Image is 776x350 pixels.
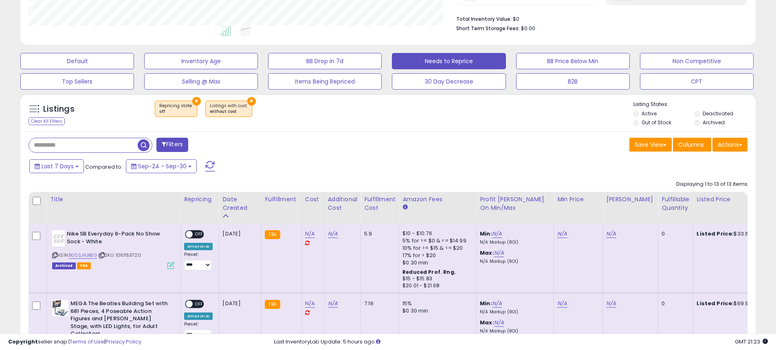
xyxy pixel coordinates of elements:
[305,299,315,308] a: N/A
[735,338,768,346] span: 2025-10-8 21:23 GMT
[328,299,338,308] a: N/A
[402,195,473,204] div: Amazon Fees
[184,195,215,204] div: Repricing
[69,252,97,259] a: B00SJNJBEG
[392,73,506,90] button: 30 Day Decrease
[480,309,547,315] p: N/A Markup (ROI)
[678,141,704,149] span: Columns
[50,195,177,204] div: Title
[402,269,456,275] b: Reduced Prof. Rng.
[402,307,470,315] div: $0.30 min
[274,338,768,346] div: Last InventoryLab Update: 5 hours ago.
[697,195,767,204] div: Listed Price
[402,282,470,289] div: $20.01 - $21.68
[106,338,141,346] a: Privacy Policy
[480,240,547,245] p: N/A Markup (ROI)
[265,195,298,204] div: Fulfillment
[184,321,213,340] div: Preset:
[633,101,756,108] p: Listing States:
[640,73,754,90] button: CPT
[20,53,134,69] button: Default
[456,13,741,23] li: $0
[328,230,338,238] a: N/A
[20,73,134,90] button: Top Sellers
[305,230,315,238] a: N/A
[521,24,535,32] span: $0.00
[402,244,470,252] div: 10% for >= $15 & <= $20
[480,249,494,257] b: Max:
[159,109,193,114] div: off
[193,301,206,308] span: OFF
[402,204,407,211] small: Amazon Fees.
[516,73,630,90] button: B2B
[328,195,358,212] div: Additional Cost
[210,103,248,115] span: Listings with cost :
[402,300,470,307] div: 15%
[70,338,104,346] a: Terms of Use
[673,138,711,152] button: Columns
[265,300,280,309] small: FBA
[703,119,725,126] label: Archived
[98,252,141,258] span: | SKU: 1061153720
[629,138,672,152] button: Save View
[222,300,255,307] div: [DATE]
[222,230,255,238] div: [DATE]
[662,300,687,307] div: 0
[480,299,492,307] b: Min:
[305,195,321,204] div: Cost
[494,319,504,327] a: N/A
[138,162,187,170] span: Sep-24 - Sep-30
[456,15,512,22] b: Total Inventory Value:
[697,230,734,238] b: Listed Price:
[159,103,193,115] span: Repricing state :
[492,299,502,308] a: N/A
[265,230,280,239] small: FBA
[364,195,396,212] div: Fulfillment Cost
[364,300,393,307] div: 7.16
[606,195,655,204] div: [PERSON_NAME]
[184,252,213,270] div: Preset:
[222,195,258,212] div: Date Created
[642,110,657,117] label: Active
[480,230,492,238] b: Min:
[52,230,174,268] div: ASIN:
[557,299,567,308] a: N/A
[402,237,470,244] div: 5% for >= $0 & <= $14.99
[480,195,550,212] div: Profit [PERSON_NAME] on Min/Max
[640,53,754,69] button: Non Competitive
[492,230,502,238] a: N/A
[456,25,520,32] b: Short Term Storage Fees:
[480,259,547,264] p: N/A Markup (ROI)
[606,230,616,238] a: N/A
[557,230,567,238] a: N/A
[29,117,65,125] div: Clear All Filters
[712,138,747,152] button: Actions
[70,300,169,340] b: MEGA The Beatles Building Set with 681 Pieces, 4 Poseable Action Figures and [PERSON_NAME] Stage,...
[67,230,166,247] b: Nike SB Everyday 6-Pack No Show Sock - White
[52,230,65,247] img: 31EftYux-pL._SL40_.jpg
[85,163,123,171] span: Compared to:
[184,313,213,320] div: Amazon AI
[392,53,506,69] button: Needs to Reprice
[697,299,734,307] b: Listed Price:
[144,73,258,90] button: Selling @ Max
[184,243,213,250] div: Amazon AI
[364,230,393,238] div: 5.9
[557,195,599,204] div: Min Price
[703,110,733,117] label: Deactivated
[210,109,248,114] div: without cost
[52,262,76,269] span: Listings that have been deleted from Seller Central
[642,119,671,126] label: Out of Stock
[697,230,764,238] div: $33.63
[606,299,616,308] a: N/A
[29,159,84,173] button: Last 7 Days
[77,262,91,269] span: FBA
[268,53,382,69] button: BB Drop in 7d
[192,97,201,106] button: ×
[480,319,494,326] b: Max:
[662,230,687,238] div: 0
[662,195,690,212] div: Fulfillable Quantity
[402,252,470,259] div: 17% for > $20
[402,230,470,237] div: $10 - $10.76
[516,53,630,69] button: BB Price Below Min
